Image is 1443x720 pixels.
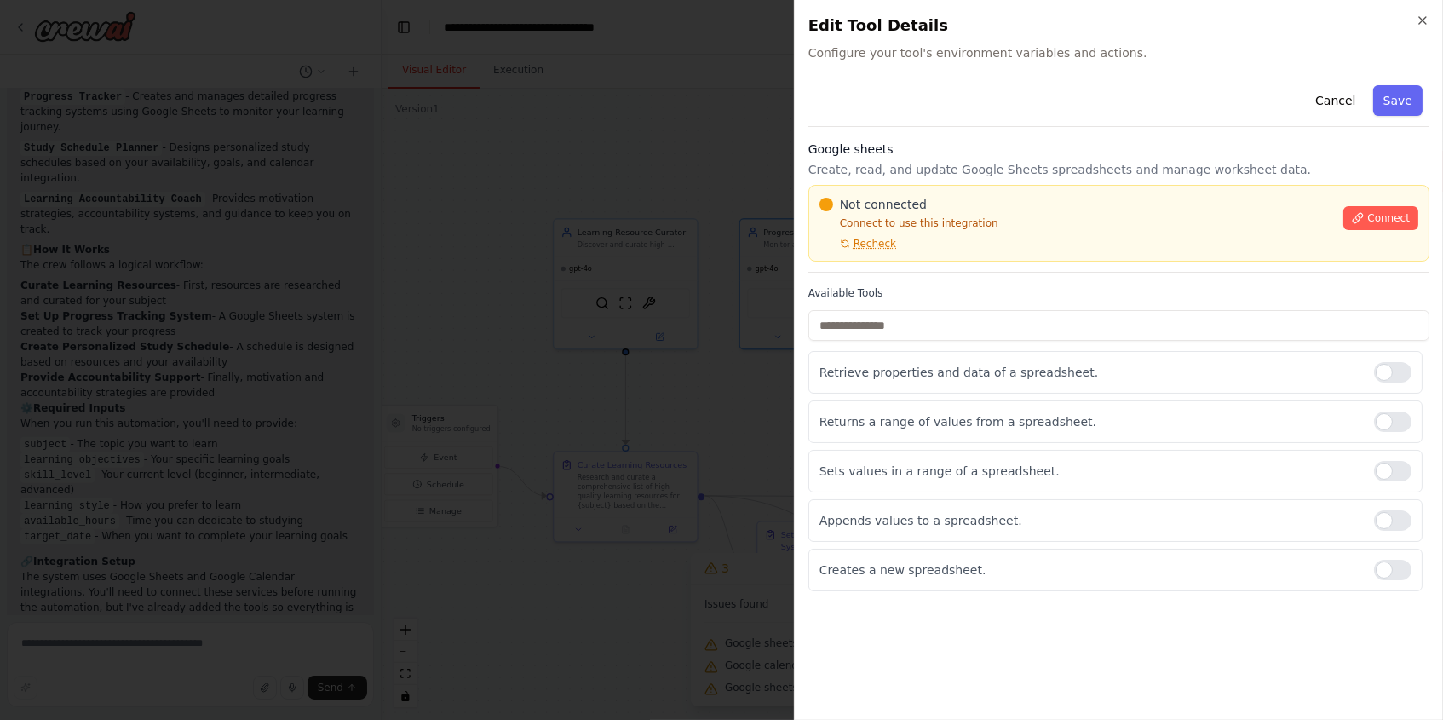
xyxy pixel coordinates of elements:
p: Sets values in a range of a spreadsheet. [819,463,1360,480]
button: Save [1373,85,1423,116]
p: Appends values to a spreadsheet. [819,512,1360,529]
button: Recheck [819,237,896,251]
button: Cancel [1305,85,1365,116]
span: Configure your tool's environment variables and actions. [808,44,1429,61]
p: Creates a new spreadsheet. [819,562,1360,579]
span: Recheck [854,237,896,251]
span: Connect [1367,211,1410,225]
h3: Google sheets [808,141,1429,158]
label: Available Tools [808,286,1429,300]
p: Connect to use this integration [819,216,1334,230]
h2: Edit Tool Details [808,14,1429,37]
p: Create, read, and update Google Sheets spreadsheets and manage worksheet data. [808,161,1429,178]
button: Connect [1343,206,1418,230]
p: Retrieve properties and data of a spreadsheet. [819,364,1360,381]
span: Not connected [840,196,927,213]
p: Returns a range of values from a spreadsheet. [819,413,1360,430]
